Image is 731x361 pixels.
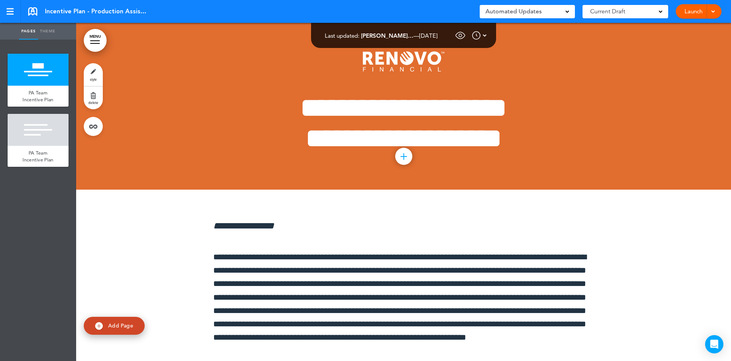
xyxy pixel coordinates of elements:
div: Open Intercom Messenger [705,335,723,353]
div: — [325,33,437,38]
span: style [90,77,97,81]
a: Pages [19,23,38,40]
span: Current Draft [590,6,625,17]
a: style [84,63,103,86]
a: PA Team Incentive Plan [8,86,69,107]
a: delete [84,86,103,109]
span: delete [88,100,98,105]
a: Launch [682,4,705,19]
span: PA Team Incentive Plan [22,89,53,103]
span: Add Page [108,322,133,329]
img: 1746032355331-Renovo_Logo_White.png [363,51,444,72]
span: Incentive Plan - Production Assistant [45,7,148,16]
img: add.svg [95,322,103,330]
span: PA Team Incentive Plan [22,150,53,163]
a: MENU [84,29,107,52]
img: time.svg [472,31,481,40]
span: [PERSON_NAME]… [361,32,413,39]
a: Add Page [84,317,145,335]
span: Last updated: [325,32,359,39]
span: Automated Updates [485,6,542,17]
a: Theme [38,23,57,40]
img: eye_approvals.svg [455,30,466,41]
a: PA Team Incentive Plan [8,146,69,167]
img: arrow-down-white.svg [483,31,487,40]
span: [DATE] [419,32,437,39]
